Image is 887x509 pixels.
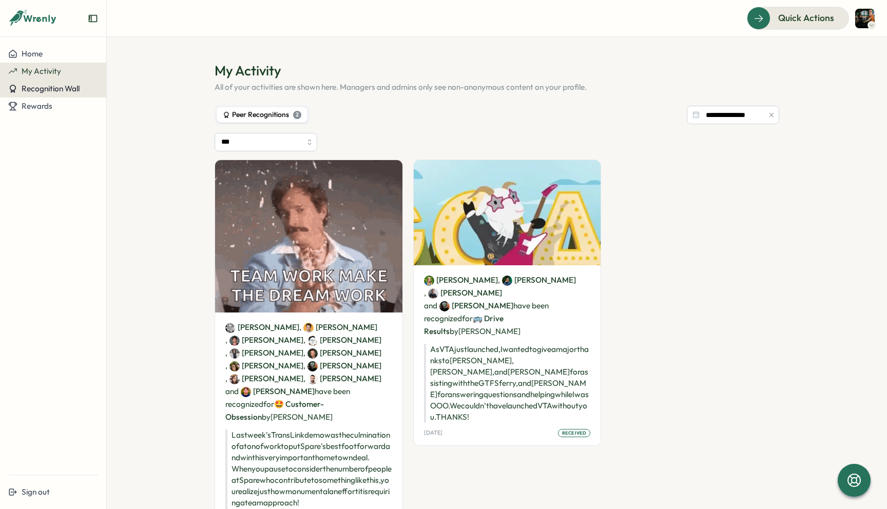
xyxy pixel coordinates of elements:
a: Felix Grund[PERSON_NAME] [303,322,377,333]
a: Jason Hamilton-Smith[PERSON_NAME] [307,360,381,371]
span: Quick Actions [778,11,834,25]
span: , [225,346,303,359]
a: Valdi Ratu[PERSON_NAME] [229,335,303,346]
a: Jason Hamilton-Smith[PERSON_NAME] [439,300,513,311]
span: 🤩 Customer-Obsession [225,399,324,422]
img: Jason Hamilton-Smith [439,301,450,311]
span: , [303,372,381,385]
span: , [225,372,303,385]
span: for [462,314,473,323]
span: and [225,386,239,397]
button: Quick Actions [747,7,849,29]
a: James Harrison[PERSON_NAME] [307,347,381,359]
span: , [303,346,381,359]
span: , [225,359,303,372]
img: Felix Grund [303,323,314,333]
img: James Harrison [307,348,318,359]
span: , [299,321,377,334]
span: , [498,273,576,286]
p: As VTA just launched, I wanted to give a major thanks to [PERSON_NAME], [PERSON_NAME], and [PERSO... [424,344,591,423]
span: Sign out [22,487,50,497]
span: Home [22,49,43,58]
h1: My Activity [215,62,779,80]
img: Kaleigh Crawford [229,361,240,371]
a: Yugo Ogura[PERSON_NAME] [241,386,315,397]
button: Expand sidebar [88,13,98,24]
span: , [424,286,502,299]
span: Rewards [22,101,52,111]
p: All of your activities are shown here. Managers and admins only see non-anonymous content on your... [215,82,779,93]
a: Jacob Madrid[PERSON_NAME] [307,335,381,346]
img: Kelly Li [229,374,240,384]
img: Jason Hamilton-Smith [855,9,875,28]
img: Recognition Image [215,160,402,312]
img: Jacob Madrid [307,336,318,346]
a: Nick Milum[PERSON_NAME] [502,275,576,286]
img: Nick Milum [502,276,512,286]
span: for [263,399,274,409]
p: have been recognized by [PERSON_NAME] [424,273,591,338]
a: Scott Grunerud[PERSON_NAME] [428,287,502,299]
img: Recognition Image [414,160,601,265]
a: Kaleigh Crawford[PERSON_NAME] [229,360,303,371]
a: Kelly McGillis[PERSON_NAME] [424,275,498,286]
span: and [424,300,437,311]
span: , [303,334,381,346]
img: Michelle Wan [229,348,240,359]
div: 2 [293,111,301,119]
img: Kelly McGillis [424,276,434,286]
img: Valdi Ratu [229,336,240,346]
span: , [303,359,381,372]
img: Andre Cytryn [307,374,318,384]
a: Stefanie Kerschhackl[PERSON_NAME] [225,322,299,333]
img: Yugo Ogura [241,387,251,397]
span: My Activity [22,66,61,76]
a: Kelly Li[PERSON_NAME] [229,373,303,384]
div: Peer Recognitions [223,109,301,121]
img: Jason Hamilton-Smith [307,361,318,371]
p: [DATE] [424,429,442,436]
span: , [225,334,303,346]
span: received [562,429,587,437]
p: have been recognized by [PERSON_NAME] [225,321,392,423]
span: Recognition Wall [22,84,80,93]
img: Scott Grunerud [428,288,438,299]
a: Michelle Wan[PERSON_NAME] [229,347,303,359]
a: Andre Cytryn[PERSON_NAME] [307,373,381,384]
img: Stefanie Kerschhackl [225,323,236,333]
